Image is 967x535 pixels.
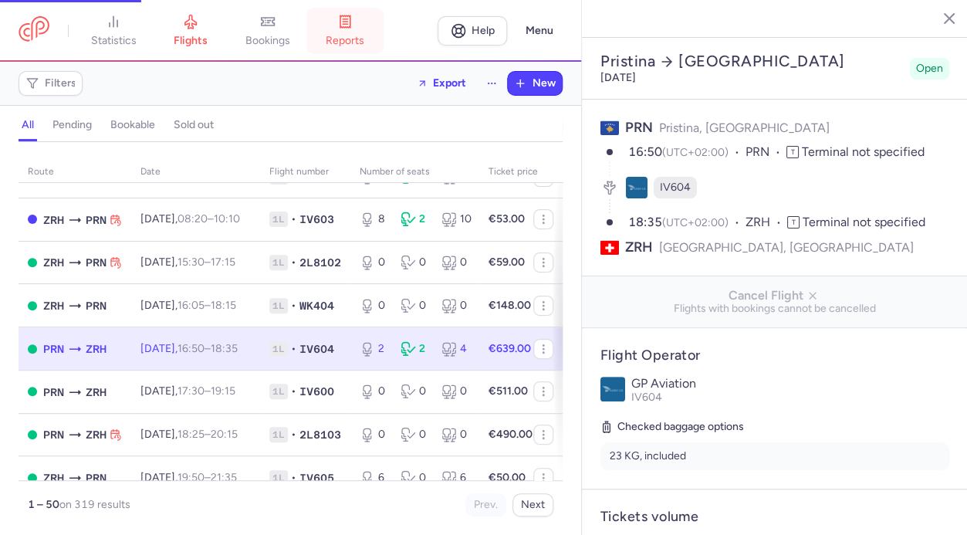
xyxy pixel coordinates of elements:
[628,215,662,229] time: 18:35
[291,212,296,227] span: •
[441,427,470,442] div: 0
[660,180,691,195] span: IV604
[52,118,92,132] h4: pending
[178,471,237,484] span: –
[626,177,647,198] figure: IV airline logo
[211,428,238,441] time: 20:15
[306,14,384,48] a: reports
[465,493,506,516] button: Prev.
[178,342,205,355] time: 16:50
[91,34,137,48] span: statistics
[407,71,476,96] button: Export
[489,384,528,398] strong: €511.00
[512,493,553,516] button: Next
[441,212,470,227] div: 10
[489,299,531,312] strong: €148.00
[22,118,34,132] h4: all
[401,212,429,227] div: 2
[178,212,240,225] span: –
[291,470,296,486] span: •
[140,212,240,225] span: [DATE],
[86,212,107,229] span: PRN
[489,212,525,225] strong: €53.00
[787,216,800,229] span: T
[360,470,388,486] div: 6
[600,52,904,71] h2: Pristina [GEOGRAPHIC_DATA]
[291,384,296,399] span: •
[269,255,288,270] span: 1L
[662,216,729,229] span: (UTC+02:00)
[360,384,388,399] div: 0
[152,14,229,48] a: flights
[140,384,235,398] span: [DATE],
[131,161,260,184] th: date
[86,254,107,271] span: PRN
[600,347,949,364] h4: Flight Operator
[28,498,59,511] strong: 1 – 50
[43,297,64,314] span: ZRH
[211,299,236,312] time: 18:15
[140,428,238,441] span: [DATE],
[269,341,288,357] span: 1L
[299,341,334,357] span: IV604
[140,256,235,269] span: [DATE],
[291,341,296,357] span: •
[659,238,914,257] span: [GEOGRAPHIC_DATA], [GEOGRAPHIC_DATA]
[291,298,296,313] span: •
[489,471,526,484] strong: €50.00
[110,118,155,132] h4: bookable
[174,118,214,132] h4: sold out
[441,470,470,486] div: 6
[19,161,131,184] th: route
[600,442,949,470] li: 23 KG, included
[59,498,130,511] span: on 319 results
[178,384,205,398] time: 17:30
[594,303,955,315] span: Flights with bookings cannot be cancelled
[178,256,205,269] time: 15:30
[746,144,786,161] span: PRN
[631,391,662,404] span: IV604
[401,384,429,399] div: 0
[441,298,470,313] div: 0
[19,16,49,45] a: CitizenPlane red outlined logo
[19,72,82,95] button: Filters
[269,384,288,399] span: 1L
[916,61,943,76] span: Open
[140,299,236,312] span: [DATE],
[516,16,563,46] button: Menu
[178,471,205,484] time: 19:50
[594,289,955,303] span: Cancel Flight
[229,14,306,48] a: bookings
[360,298,388,313] div: 0
[43,212,64,229] span: ZRH
[86,426,107,443] span: ZRH
[401,427,429,442] div: 0
[178,428,205,441] time: 18:25
[299,384,334,399] span: IV600
[140,342,238,355] span: [DATE],
[401,341,429,357] div: 2
[662,146,729,159] span: (UTC+02:00)
[214,212,240,225] time: 10:10
[140,471,237,484] span: [DATE],
[178,212,208,225] time: 08:20
[211,342,238,355] time: 18:35
[600,418,949,436] h5: Checked baggage options
[489,428,533,441] strong: €490.00
[600,377,625,401] img: GP Aviation logo
[269,298,288,313] span: 1L
[75,14,152,48] a: statistics
[489,342,531,355] strong: €639.00
[178,299,205,312] time: 16:05
[625,238,653,257] span: ZRH
[86,297,107,314] span: PRN
[174,34,208,48] span: flights
[489,256,525,269] strong: €59.00
[786,146,799,158] span: T
[178,256,235,269] span: –
[600,71,636,84] time: [DATE]
[86,340,107,357] span: ZRH
[628,144,662,159] time: 16:50
[178,384,235,398] span: –
[43,469,64,486] span: ZRH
